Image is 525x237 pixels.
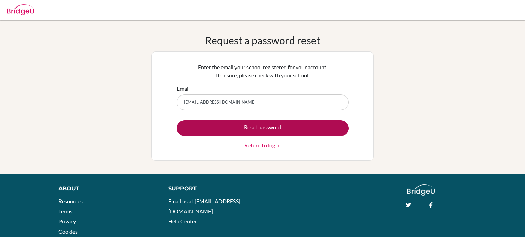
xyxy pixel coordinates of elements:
a: Cookies [58,228,78,235]
label: Email [177,85,190,93]
a: Terms [58,208,72,214]
a: Privacy [58,218,76,224]
button: Reset password [177,120,349,136]
h1: Request a password reset [205,34,320,46]
a: Help Center [168,218,197,224]
a: Return to log in [244,141,281,149]
div: About [58,184,153,193]
div: Support [168,184,255,193]
p: Enter the email your school registered for your account. If unsure, please check with your school. [177,63,349,79]
a: Email us at [EMAIL_ADDRESS][DOMAIN_NAME] [168,198,240,214]
a: Resources [58,198,83,204]
img: Bridge-U [7,4,34,15]
img: logo_white@2x-f4f0deed5e89b7ecb1c2cc34c3e3d731f90f0f143d5ea2071677605dd97b5244.png [407,184,435,196]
